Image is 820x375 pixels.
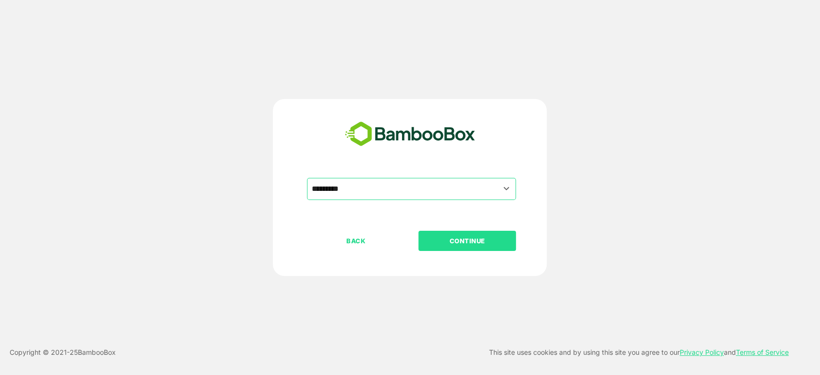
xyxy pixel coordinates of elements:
[340,118,480,150] img: bamboobox
[308,236,404,246] p: BACK
[736,348,789,356] a: Terms of Service
[680,348,724,356] a: Privacy Policy
[10,347,116,358] p: Copyright © 2021- 25 BambooBox
[307,231,404,251] button: BACK
[489,347,789,358] p: This site uses cookies and by using this site you agree to our and
[418,231,516,251] button: CONTINUE
[419,236,515,246] p: CONTINUE
[500,182,513,195] button: Open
